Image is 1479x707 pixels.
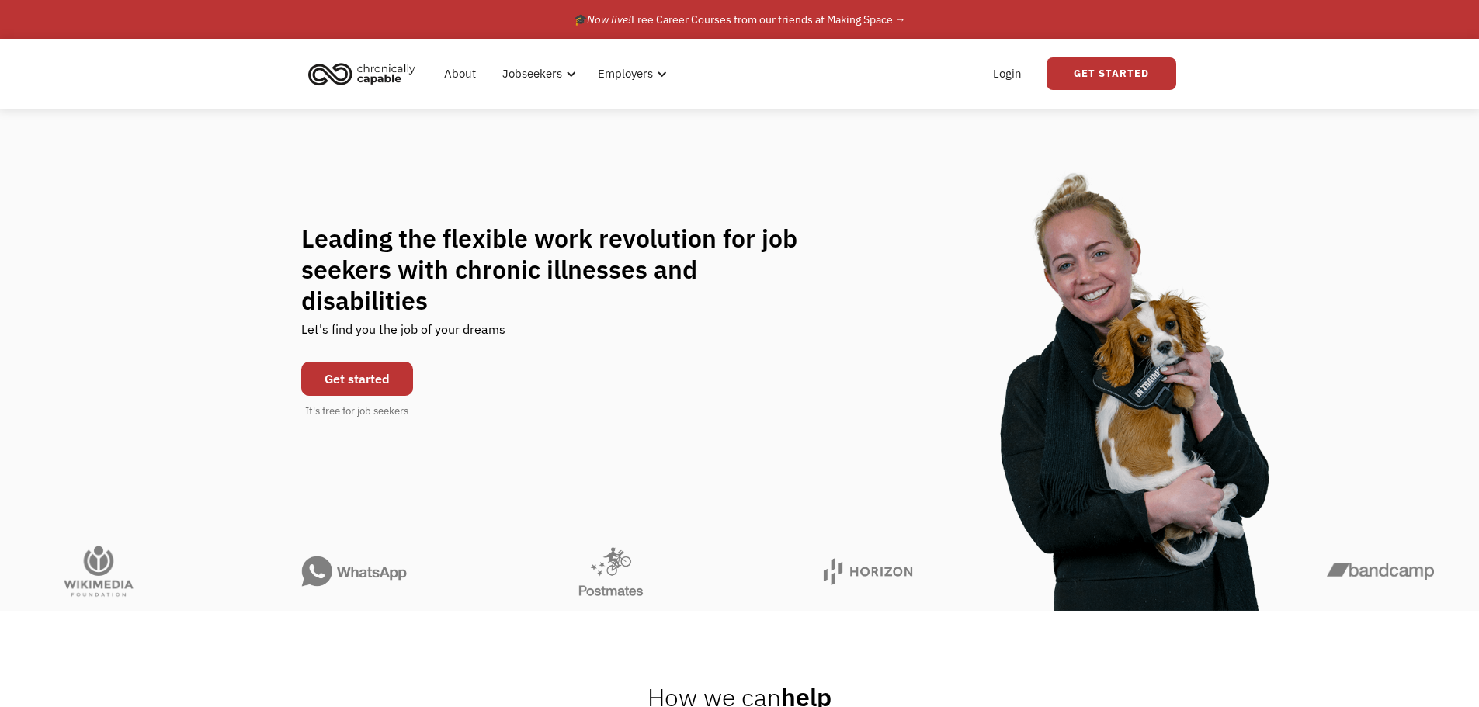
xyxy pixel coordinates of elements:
a: About [435,49,485,99]
img: Chronically Capable logo [304,57,420,91]
a: Login [984,49,1031,99]
div: Jobseekers [502,64,562,83]
a: Get Started [1047,57,1176,90]
a: Get started [301,362,413,396]
div: It's free for job seekers [305,404,408,419]
div: Jobseekers [493,49,581,99]
em: Now live! [587,12,631,26]
div: Employers [598,64,653,83]
a: home [304,57,427,91]
div: Employers [588,49,672,99]
h1: Leading the flexible work revolution for job seekers with chronic illnesses and disabilities [301,223,828,316]
div: 🎓 Free Career Courses from our friends at Making Space → [574,10,906,29]
div: Let's find you the job of your dreams [301,316,505,354]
